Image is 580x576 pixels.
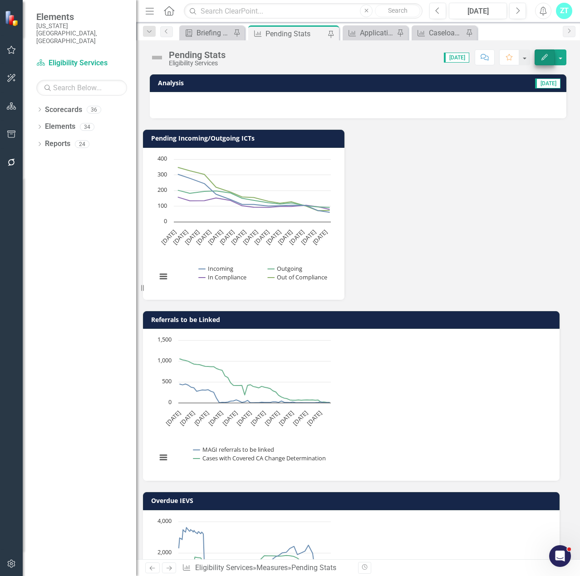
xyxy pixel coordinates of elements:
[36,58,127,68] a: Eligibility Services
[75,140,89,148] div: 24
[287,228,305,246] text: [DATE]
[45,105,82,115] a: Scorecards
[277,409,295,427] text: [DATE]
[199,273,246,281] button: Show In Compliance
[157,517,172,525] text: 4,000
[345,27,394,39] a: Applications (weekly)
[45,139,70,149] a: Reports
[444,53,469,63] span: [DATE]
[157,185,167,194] text: 200
[169,50,226,60] div: Pending Stats
[535,78,560,88] span: [DATE]
[193,454,327,462] button: Show Cases with Covered CA Change Determination
[151,497,555,504] h3: Overdue IEVS
[152,155,335,291] svg: Interactive chart
[299,228,317,246] text: [DATE]
[197,27,231,39] div: Briefing Books
[157,335,172,343] text: 1,500
[429,27,463,39] div: Caseload Data
[183,228,201,246] text: [DATE]
[36,11,127,22] span: Elements
[263,409,281,427] text: [DATE]
[195,563,253,572] a: Eligibility Services
[80,123,94,131] div: 34
[157,270,170,283] button: View chart menu, Chart
[36,22,127,44] small: [US_STATE][GEOGRAPHIC_DATA], [GEOGRAPHIC_DATA]
[414,27,463,39] a: Caseload Data
[253,228,271,246] text: [DATE]
[157,548,172,556] text: 2,000
[157,451,170,464] button: View chart menu, Chart
[388,7,408,14] span: Search
[206,228,224,246] text: [DATE]
[556,3,572,19] button: ZT
[182,27,231,39] a: Briefing Books
[45,122,75,132] a: Elements
[184,3,423,19] input: Search ClearPoint...
[175,195,331,211] g: In Compliance, line 3 of 4 with 54 data points.
[311,228,329,246] text: [DATE]
[549,545,571,567] iframe: Intercom live chat
[164,409,182,427] text: [DATE]
[452,6,504,17] div: [DATE]
[157,356,172,364] text: 1,000
[193,445,275,454] button: Show MAGI referrals to be linked
[268,273,327,281] button: Show Out of Compliance
[241,228,259,246] text: [DATE]
[168,398,172,406] text: 0
[276,228,294,246] text: [DATE]
[182,563,351,573] div: » »
[449,3,507,19] button: [DATE]
[169,60,226,67] div: Eligibility Services
[151,316,555,323] h3: Referrals to be Linked
[5,10,20,26] img: ClearPoint Strategy
[151,135,339,142] h3: Pending Incoming/Outgoing ICTs
[218,228,236,246] text: [DATE]
[157,170,167,178] text: 300
[152,336,335,472] svg: Interactive chart
[199,264,233,273] button: Show Incoming
[178,409,197,427] text: [DATE]
[162,377,172,385] text: 500
[375,5,420,17] button: Search
[171,228,189,246] text: [DATE]
[158,79,358,86] h3: Analysis
[150,50,164,65] img: Not Defined
[229,228,247,246] text: [DATE]
[235,409,253,427] text: [DATE]
[152,155,335,291] div: Chart. Highcharts interactive chart.
[157,154,167,162] text: 400
[221,409,239,427] text: [DATE]
[192,409,211,427] text: [DATE]
[268,264,302,273] button: Show Outgoing
[194,228,212,246] text: [DATE]
[157,201,167,210] text: 100
[152,336,551,472] div: Chart. Highcharts interactive chart.
[164,217,167,225] text: 0
[291,409,309,427] text: [DATE]
[305,409,324,427] text: [DATE]
[36,80,127,96] input: Search Below...
[360,27,394,39] div: Applications (weekly)
[264,228,282,246] text: [DATE]
[265,28,325,39] div: Pending Stats
[87,106,101,113] div: 36
[291,563,336,572] div: Pending Stats
[160,228,178,246] text: [DATE]
[206,409,225,427] text: [DATE]
[256,563,288,572] a: Measures
[249,409,267,427] text: [DATE]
